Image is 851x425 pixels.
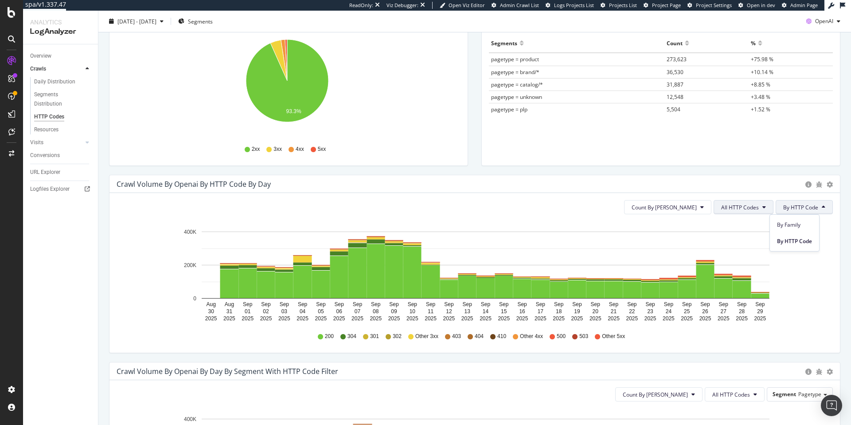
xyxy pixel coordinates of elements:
[602,333,625,340] span: Other 5xx
[497,333,506,340] span: 410
[737,301,747,307] text: Sep
[589,315,601,322] text: 2025
[803,14,844,28] button: OpenAI
[117,17,156,25] span: [DATE] - [DATE]
[325,333,334,340] span: 200
[553,315,565,322] text: 2025
[30,168,92,177] a: URL Explorer
[667,81,683,88] span: 31,887
[193,295,196,302] text: 0
[664,301,674,307] text: Sep
[34,125,92,134] a: Resources
[557,333,566,340] span: 500
[816,181,822,188] div: bug
[391,308,397,315] text: 09
[667,36,683,50] div: Count
[644,315,656,322] text: 2025
[736,315,748,322] text: 2025
[347,333,356,340] span: 304
[334,301,344,307] text: Sep
[609,2,637,8] span: Projects List
[751,106,770,113] span: +1.52 %
[782,2,818,9] a: Admin Page
[491,36,517,50] div: Segments
[815,17,833,25] span: OpenAI
[349,2,373,9] div: ReadOnly:
[790,2,818,8] span: Admin Page
[501,308,507,315] text: 15
[516,315,528,322] text: 2025
[273,146,282,153] span: 3xx
[684,308,690,315] text: 25
[300,308,306,315] text: 04
[747,2,775,8] span: Open in dev
[336,308,342,315] text: 06
[500,2,539,8] span: Admin Crawl List
[30,168,60,177] div: URL Explorer
[298,301,308,307] text: Sep
[663,315,675,322] text: 2025
[261,301,271,307] text: Sep
[370,315,382,322] text: 2025
[816,369,822,375] div: bug
[827,369,833,375] div: gear
[406,315,418,322] text: 2025
[623,391,688,398] span: Count By Day
[440,2,485,9] a: Open Viz Editor
[546,2,594,9] a: Logs Projects List
[751,93,770,101] span: +3.48 %
[223,315,235,322] text: 2025
[492,2,539,9] a: Admin Crawl List
[175,14,216,28] button: Segments
[687,2,732,9] a: Project Settings
[798,390,821,398] span: Pagetype
[225,301,234,307] text: Aug
[34,125,59,134] div: Resources
[452,333,461,340] span: 403
[388,315,400,322] text: 2025
[556,308,562,315] text: 18
[30,151,92,160] a: Conversions
[491,81,543,88] span: pagetype = catalog/*
[34,90,83,109] div: Segments Distribution
[393,333,402,340] span: 302
[714,200,773,214] button: All HTTP Codes
[751,68,773,76] span: +10.14 %
[333,315,345,322] text: 2025
[652,2,681,8] span: Project Page
[777,221,812,229] span: By Family
[611,308,617,315] text: 21
[426,301,436,307] text: Sep
[30,64,83,74] a: Crawls
[34,77,75,87] div: Daily Distribution
[446,308,452,315] text: 12
[751,81,770,88] span: +8.85 %
[776,200,833,214] button: By HTTP Code
[517,301,527,307] text: Sep
[773,390,796,398] span: Segment
[721,204,759,211] span: All HTTP Codes
[721,308,727,315] text: 27
[117,34,457,137] svg: A chart.
[286,108,301,114] text: 93.3%
[252,146,260,153] span: 2xx
[408,301,418,307] text: Sep
[188,17,213,25] span: Segments
[30,138,83,147] a: Visits
[751,55,773,63] span: +75.98 %
[425,315,437,322] text: 2025
[702,308,708,315] text: 26
[226,308,233,315] text: 31
[667,68,683,76] span: 36,530
[316,301,326,307] text: Sep
[520,333,543,340] span: Other 4xx
[591,301,601,307] text: Sep
[682,301,692,307] text: Sep
[593,308,599,315] text: 20
[30,151,60,160] div: Conversions
[386,2,418,9] div: Viz Debugger:
[719,301,729,307] text: Sep
[30,18,91,27] div: Analytics
[30,185,70,194] div: Logfiles Explorer
[609,301,619,307] text: Sep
